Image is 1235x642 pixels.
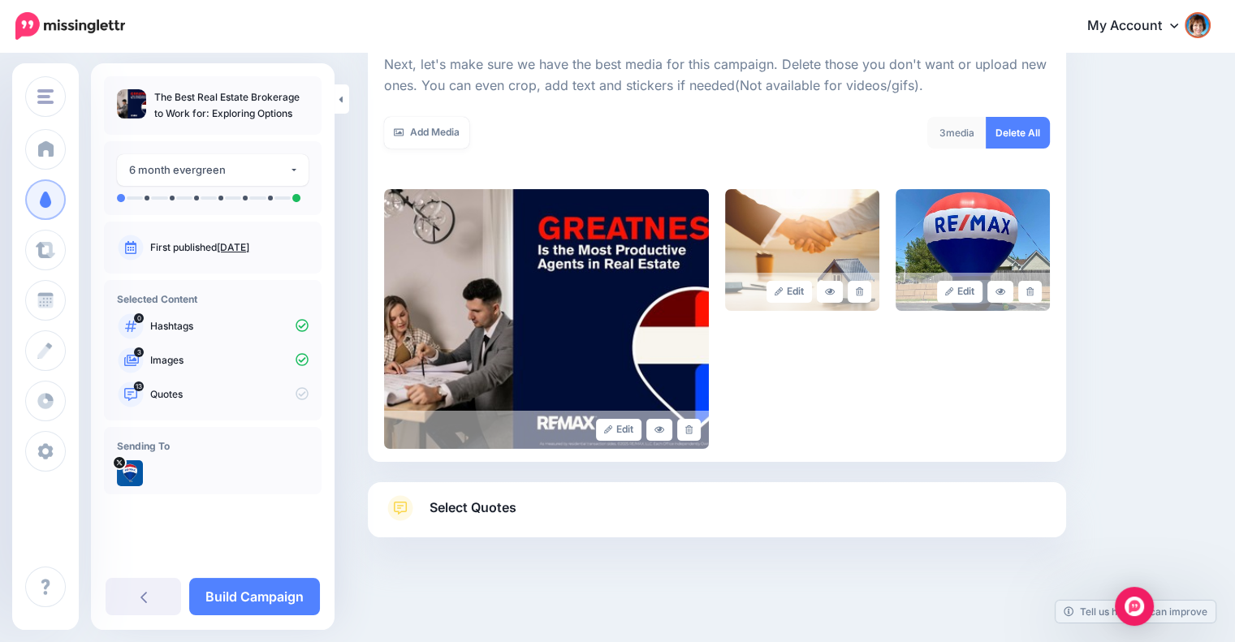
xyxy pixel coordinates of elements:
img: eVi70Eyq-73544.jpg [117,460,143,486]
a: Edit [937,281,983,303]
a: My Account [1071,6,1211,46]
span: 3 [939,127,946,139]
span: 0 [134,313,144,323]
p: Images [150,353,309,368]
img: c0f0567374e91d120d2ea1e778bd25d8_large.jpg [384,189,709,449]
img: menu.png [37,89,54,104]
div: Select Media [384,46,1050,449]
img: 386476e8171d787a509f772e5d48a68c_large.jpg [896,189,1050,311]
a: Tell us how we can improve [1056,601,1216,623]
a: Select Quotes [384,495,1050,537]
p: Quotes [150,387,309,402]
a: Add Media [384,117,469,149]
p: The Best Real Estate Brokerage to Work for: Exploring Options [154,89,309,122]
a: Delete All [986,117,1050,149]
img: 02949b31364e85647563643b20748b94_large.jpg [725,189,879,311]
p: Next, let's make sure we have the best media for this campaign. Delete those you don't want or up... [384,54,1050,97]
a: Edit [596,419,642,441]
h4: Sending To [117,440,309,452]
a: [DATE] [217,241,249,253]
a: Edit [766,281,813,303]
p: First published [150,240,309,255]
h4: Selected Content [117,293,309,305]
span: Select Quotes [430,497,516,519]
span: 3 [134,347,144,357]
div: Open Intercom Messenger [1115,587,1154,626]
div: media [927,117,987,149]
span: 13 [134,381,144,391]
img: c0f0567374e91d120d2ea1e778bd25d8_thumb.jpg [117,89,146,118]
button: 6 month evergreen [117,154,309,186]
div: 6 month evergreen [129,161,289,179]
p: Hashtags [150,319,309,334]
img: Missinglettr [15,12,125,40]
